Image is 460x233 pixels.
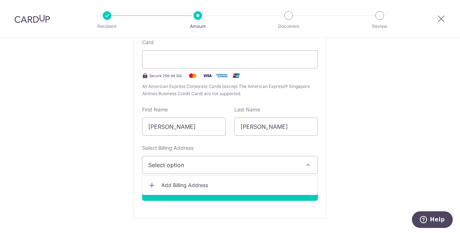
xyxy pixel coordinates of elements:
[149,73,183,79] span: Secure 256-bit SSL
[142,118,226,136] input: Cardholder First Name
[142,179,318,192] a: Add Billing Address
[161,182,312,189] span: Add Billing Address
[171,23,225,30] p: Amount
[234,106,260,113] label: Last Name
[200,71,214,80] img: Visa
[412,211,453,229] iframe: Opens a widget where you can find more information
[142,83,318,97] span: All American Express Corporate Cards (except The American Express® Singapore Airlines Business Cr...
[353,23,406,30] p: Review
[80,23,134,30] p: Recipient
[148,55,312,64] iframe: Secure card payment input frame
[142,106,168,113] label: First Name
[214,71,229,80] img: .alt.amex
[229,71,243,80] img: .alt.unionpay
[14,14,50,23] img: CardUp
[262,23,315,30] p: Document
[186,71,200,80] img: Mastercard
[142,39,154,46] label: Card
[142,144,193,152] label: Select Billing Address
[142,156,318,174] button: Select option
[234,118,318,136] input: Cardholder Last Name
[148,161,299,169] span: Select option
